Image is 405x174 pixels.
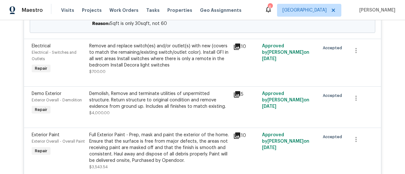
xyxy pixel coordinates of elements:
[32,133,60,137] span: Exterior Paint
[61,7,74,13] span: Visits
[89,43,229,68] div: Remove and replace switch(es) and/or outlet(s) with new (covers to match the remaining/existing s...
[32,65,50,72] span: Repair
[233,43,258,51] div: 10
[92,21,110,26] span: Reason:
[32,139,85,143] span: Exterior Overall - Overall Paint
[109,7,139,13] span: Work Orders
[262,44,309,61] span: Approved by [PERSON_NAME] on
[233,91,258,98] div: 5
[262,57,276,61] span: [DATE]
[167,7,192,13] span: Properties
[262,104,276,109] span: [DATE]
[268,4,272,10] div: 6
[89,70,106,74] span: $700.00
[357,7,395,13] span: [PERSON_NAME]
[262,146,276,150] span: [DATE]
[32,51,76,61] span: Electrical - Switches and Outlets
[82,7,102,13] span: Projects
[32,44,51,48] span: Electrical
[32,107,50,113] span: Repair
[32,98,82,102] span: Exterior Overall - Demolition
[262,133,309,150] span: Approved by [PERSON_NAME] on
[32,148,50,154] span: Repair
[89,111,110,115] span: $4,000.00
[323,92,345,99] span: Accepted
[89,132,229,164] div: Full Exterior Paint - Prep, mask and paint the exterior of the home. Ensure that the surface is f...
[89,91,229,110] div: Demolish, Remove and terminate utilities of unpermitted structure. Return structure to original c...
[146,8,160,12] span: Tasks
[32,91,61,96] span: Demo Exterior
[323,45,345,51] span: Accepted
[282,7,327,13] span: [GEOGRAPHIC_DATA]
[233,132,258,139] div: 10
[262,91,309,109] span: Approved by [PERSON_NAME] on
[89,165,108,169] span: $3,543.54
[22,7,43,13] span: Maestro
[110,21,167,26] span: Sqft is only 30sqft, not 60
[323,134,345,140] span: Accepted
[200,7,242,13] span: Geo Assignments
